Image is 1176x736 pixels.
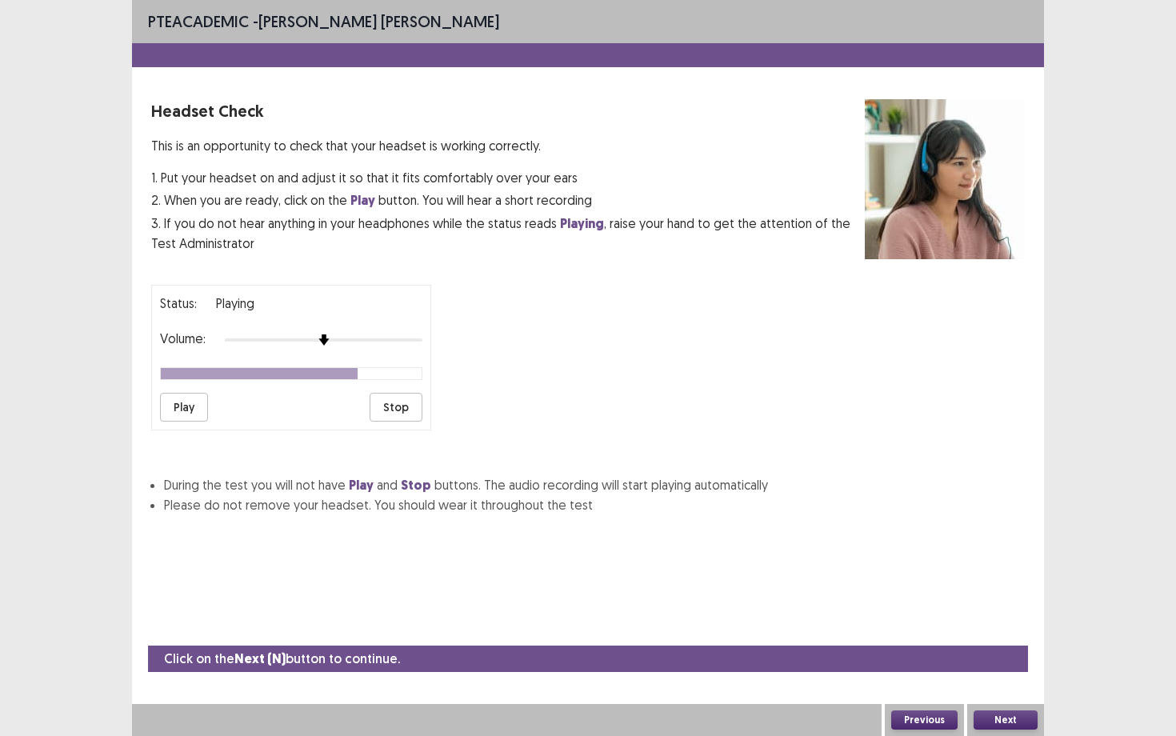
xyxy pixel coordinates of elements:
[151,214,865,253] p: 3. If you do not hear anything in your headphones while the status reads , raise your hand to get...
[151,168,865,187] p: 1. Put your headset on and adjust it so that it fits comfortably over your ears
[148,10,499,34] p: - [PERSON_NAME] [PERSON_NAME]
[401,477,431,494] strong: Stop
[974,710,1038,730] button: Next
[370,393,422,422] button: Stop
[151,190,865,210] p: 2. When you are ready, click on the button. You will hear a short recording
[891,710,958,730] button: Previous
[349,477,374,494] strong: Play
[160,393,208,422] button: Play
[151,136,865,155] p: This is an opportunity to check that your headset is working correctly.
[318,334,330,346] img: arrow-thumb
[164,495,1025,514] li: Please do not remove your headset. You should wear it throughout the test
[148,11,249,31] span: PTE academic
[160,329,206,348] p: Volume:
[164,649,400,669] p: Click on the button to continue.
[160,294,197,313] p: Status:
[234,650,286,667] strong: Next (N)
[560,215,604,232] strong: Playing
[865,99,1025,259] img: headset test
[164,475,1025,495] li: During the test you will not have and buttons. The audio recording will start playing automatically
[216,294,254,313] p: playing
[350,192,375,209] strong: Play
[151,99,865,123] p: Headset Check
